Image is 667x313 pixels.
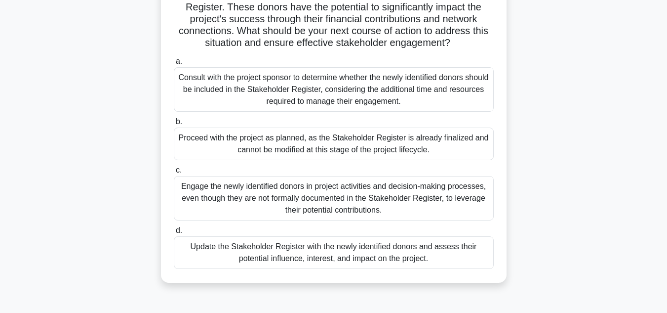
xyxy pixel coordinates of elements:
div: Engage the newly identified donors in project activities and decision-making processes, even thou... [174,176,494,221]
span: d. [176,226,182,234]
div: Consult with the project sponsor to determine whether the newly identified donors should be inclu... [174,67,494,112]
div: Update the Stakeholder Register with the newly identified donors and assess their potential influ... [174,236,494,269]
div: Proceed with the project as planned, as the Stakeholder Register is already finalized and cannot ... [174,128,494,160]
span: c. [176,166,182,174]
span: b. [176,117,182,126]
span: a. [176,57,182,65]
